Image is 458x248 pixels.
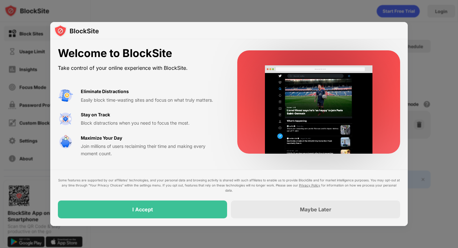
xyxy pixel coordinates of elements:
[81,88,129,95] div: Eliminate Distractions
[299,183,320,187] a: Privacy Policy
[58,88,73,103] img: value-avoid-distractions.svg
[58,178,400,193] div: Some features are supported by our affiliates’ technologies, and your personal data and browsing ...
[81,120,222,127] div: Block distractions when you need to focus the most.
[81,111,110,118] div: Stay on Track
[58,47,222,60] div: Welcome to BlockSite
[300,206,331,213] div: Maybe Later
[81,135,122,142] div: Maximize Your Day
[54,25,99,37] img: logo-blocksite.svg
[58,111,73,127] img: value-focus.svg
[132,206,153,213] div: I Accept
[81,143,222,157] div: Join millions of users reclaiming their time and making every moment count.
[58,135,73,150] img: value-safe-time.svg
[58,63,222,73] div: Take control of your online experience with BlockSite.
[81,97,222,104] div: Easily block time-wasting sites and focus on what truly matters.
